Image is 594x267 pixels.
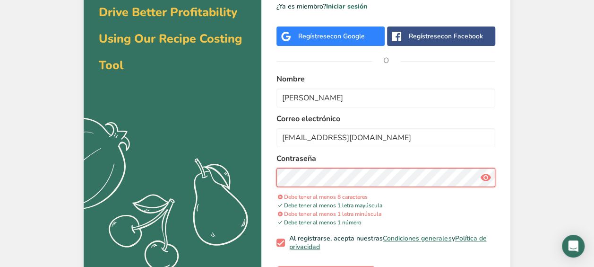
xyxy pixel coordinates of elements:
[276,202,382,209] span: Debe tener al menos 1 letra mayúscula
[276,1,495,11] p: ¿Ya es miembro?
[289,234,486,251] a: Política de privacidad
[276,73,495,85] label: Nombre
[383,234,451,243] a: Condiciones generales
[276,153,495,164] label: Contraseña
[276,89,495,107] input: John Doe
[372,46,400,75] span: O
[276,210,381,218] span: Debe tener al menos 1 letra minúscula
[285,234,492,251] span: Al registrarse, acepta nuestras y
[276,193,368,201] span: Debe tener al menos 8 caracteres
[99,4,242,73] span: Drive Better Profitability Using Our Recipe Costing Tool
[330,32,365,41] span: con Google
[276,113,495,125] label: Correo electrónico
[409,31,483,41] div: Regístrese
[326,2,367,11] a: Iniciar sesión
[562,235,585,258] div: Open Intercom Messenger
[276,219,362,226] span: Debe tener al menos 1 número
[276,128,495,147] input: email@example.com
[298,31,365,41] div: Regístrese
[441,32,483,41] span: con Facebook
